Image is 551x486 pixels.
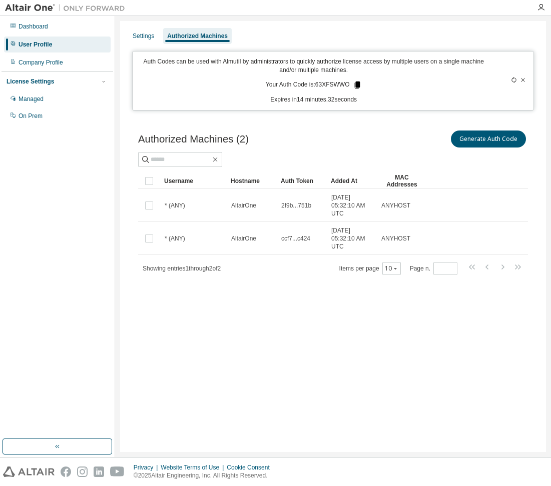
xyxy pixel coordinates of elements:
[331,173,373,189] div: Added At
[281,173,323,189] div: Auth Token
[381,201,410,209] span: ANYHOST
[134,463,161,471] div: Privacy
[231,234,256,242] span: AltairOne
[339,262,401,275] span: Items per page
[139,57,488,74] p: Auth Codes can be used with Almutil by administrators to quickly authorize license access by mult...
[381,234,410,242] span: ANYHOST
[3,466,55,477] img: altair_logo.svg
[61,466,71,477] img: facebook.svg
[110,466,125,477] img: youtube.svg
[227,463,275,471] div: Cookie Consent
[381,173,423,189] div: MAC Addresses
[19,22,48,30] div: Dashboard
[231,173,273,189] div: Hostname
[165,234,185,242] span: * (ANY)
[281,234,310,242] span: ccf7...c424
[161,463,227,471] div: Website Terms of Use
[331,226,372,250] span: [DATE] 05:32:10 AM UTC
[266,80,362,89] p: Your Auth Code is: 63XFSWWO
[134,471,276,480] p: © 2025 Altair Engineering, Inc. All Rights Reserved.
[5,3,130,13] img: Altair One
[281,201,311,209] span: 2f9b...751b
[19,95,44,103] div: Managed
[19,58,63,66] div: Company Profile
[451,130,526,147] button: Generate Auth Code
[231,201,256,209] span: AltairOne
[385,264,398,272] button: 10
[331,193,372,217] span: [DATE] 05:32:10 AM UTC
[139,95,488,104] p: Expires in 14 minutes, 32 seconds
[164,173,223,189] div: Username
[138,133,249,145] span: Authorized Machines (2)
[133,32,154,40] div: Settings
[143,265,221,272] span: Showing entries 1 through 2 of 2
[94,466,104,477] img: linkedin.svg
[7,77,54,85] div: License Settings
[19,112,43,120] div: On Prem
[19,40,52,48] div: User Profile
[167,32,228,40] div: Authorized Machines
[77,466,88,477] img: instagram.svg
[410,262,457,275] span: Page n.
[165,201,185,209] span: * (ANY)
